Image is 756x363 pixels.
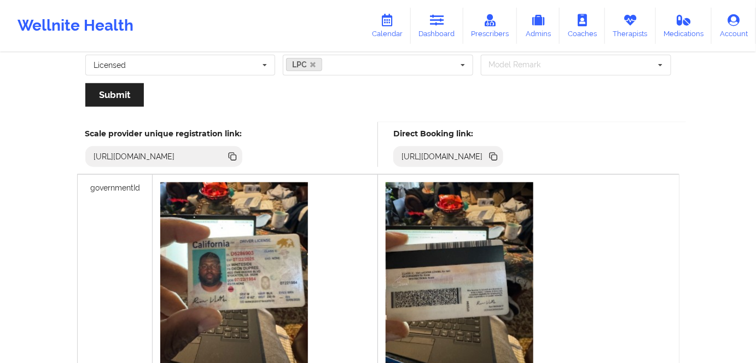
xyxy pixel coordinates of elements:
div: Model Remark [486,59,557,71]
a: Medications [656,8,712,44]
div: Licensed [94,61,126,69]
a: Calendar [364,8,411,44]
h5: Scale provider unique registration link: [85,129,242,139]
a: LPC [286,58,322,71]
a: Admins [517,8,560,44]
a: Dashboard [411,8,463,44]
h5: Direct Booking link: [393,129,503,139]
div: [URL][DOMAIN_NAME] [397,151,487,162]
button: Submit [85,83,144,107]
a: Account [712,8,756,44]
a: Coaches [560,8,605,44]
a: Therapists [605,8,656,44]
div: [URL][DOMAIN_NAME] [89,151,179,162]
a: Prescribers [463,8,517,44]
